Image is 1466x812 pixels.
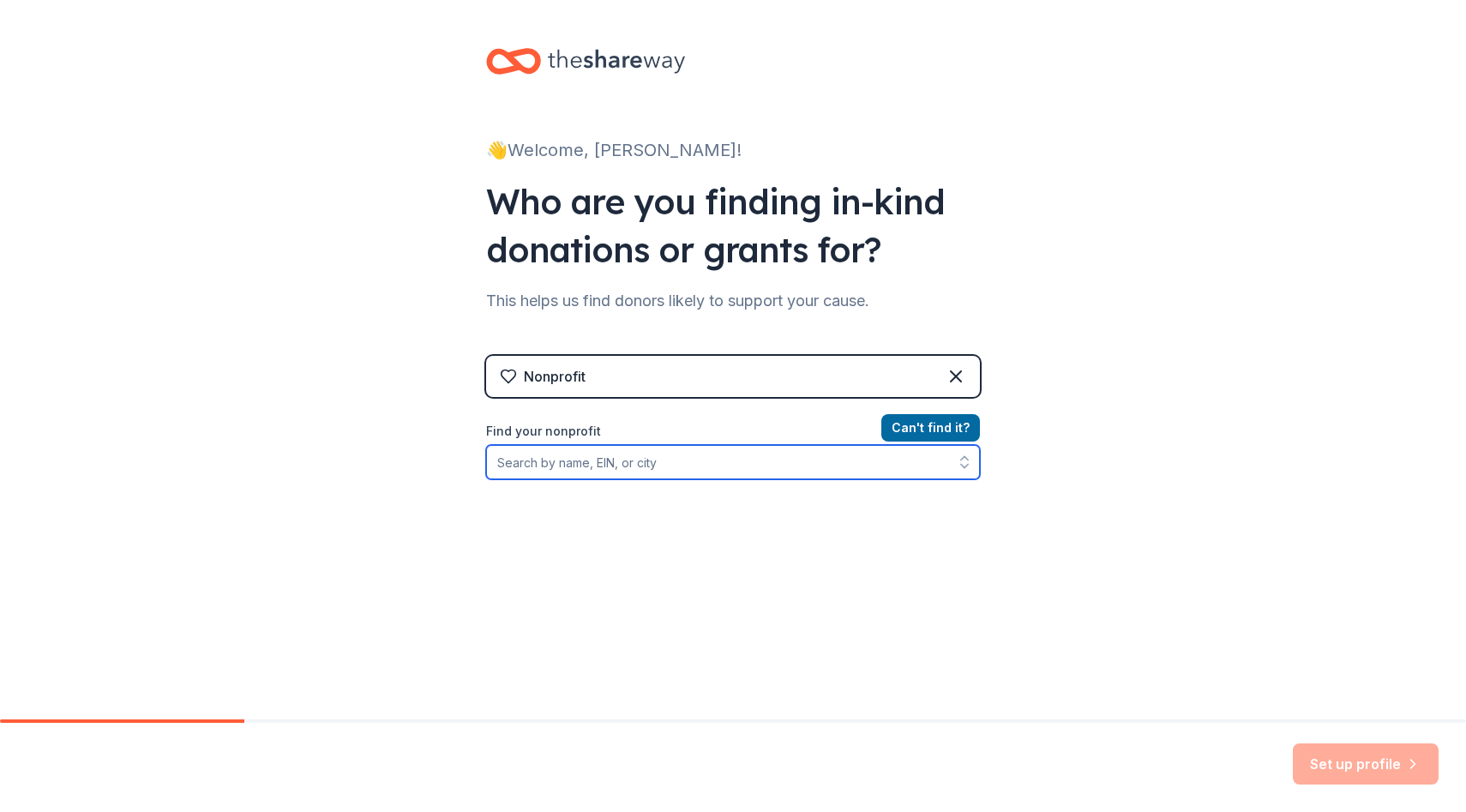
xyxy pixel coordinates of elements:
[486,136,980,164] div: 👋 Welcome, [PERSON_NAME]!
[486,287,980,315] div: This helps us find donors likely to support your cause.
[486,177,980,274] div: Who are you finding in-kind donations or grants for?
[524,366,586,387] div: Nonprofit
[881,414,980,442] button: Can't find it?
[486,445,980,479] input: Search by name, EIN, or city
[486,421,980,442] label: Find your nonprofit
